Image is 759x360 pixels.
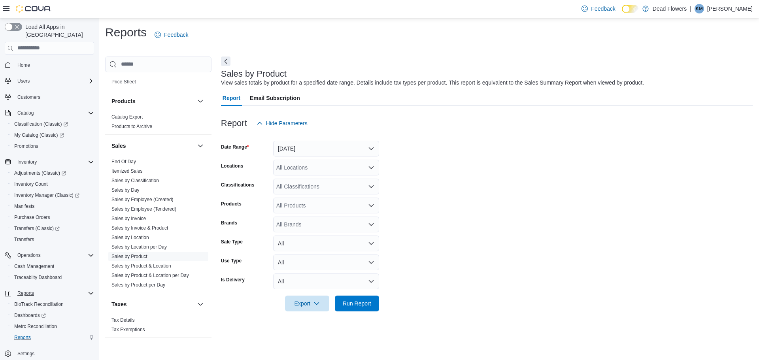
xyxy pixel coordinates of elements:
[111,97,136,105] h3: Products
[11,300,67,309] a: BioTrack Reconciliation
[8,179,97,190] button: Inventory Count
[111,272,189,279] span: Sales by Product & Location per Day
[8,321,97,332] button: Metrc Reconciliation
[266,119,308,127] span: Hide Parameters
[221,258,242,264] label: Use Type
[8,168,97,179] a: Adjustments (Classic)
[11,179,94,189] span: Inventory Count
[368,202,374,209] button: Open list of options
[8,201,97,212] button: Manifests
[17,94,40,100] span: Customers
[368,183,374,190] button: Open list of options
[8,261,97,272] button: Cash Management
[8,310,97,321] a: Dashboards
[105,315,211,337] div: Taxes
[111,168,143,174] a: Itemized Sales
[11,168,94,178] span: Adjustments (Classic)
[14,288,37,298] button: Reports
[111,317,135,323] a: Tax Details
[221,144,249,150] label: Date Range
[221,79,644,87] div: View sales totals by product for a specified date range. Details include tax types per product. T...
[111,225,168,231] span: Sales by Invoice & Product
[253,115,311,131] button: Hide Parameters
[11,190,94,200] span: Inventory Manager (Classic)
[11,202,94,211] span: Manifests
[14,157,40,167] button: Inventory
[273,236,379,251] button: All
[11,224,63,233] a: Transfers (Classic)
[2,156,97,168] button: Inventory
[17,351,34,357] span: Settings
[11,311,49,320] a: Dashboards
[111,206,176,212] span: Sales by Employee (Tendered)
[8,119,97,130] a: Classification (Classic)
[8,234,97,245] button: Transfers
[11,179,51,189] a: Inventory Count
[111,216,146,221] a: Sales by Invoice
[2,91,97,103] button: Customers
[11,262,57,271] a: Cash Management
[221,277,245,283] label: Is Delivery
[14,349,38,358] a: Settings
[111,300,194,308] button: Taxes
[105,157,211,293] div: Sales
[8,141,97,152] button: Promotions
[221,182,255,188] label: Classifications
[14,312,46,319] span: Dashboards
[14,274,62,281] span: Traceabilty Dashboard
[368,221,374,228] button: Open list of options
[111,273,189,278] a: Sales by Product & Location per Day
[221,220,237,226] label: Brands
[111,142,194,150] button: Sales
[343,300,371,307] span: Run Report
[111,254,147,259] a: Sales by Product
[196,300,205,309] button: Taxes
[14,60,94,70] span: Home
[14,225,60,232] span: Transfers (Classic)
[111,196,174,203] span: Sales by Employee (Created)
[17,62,30,68] span: Home
[14,236,34,243] span: Transfers
[14,192,79,198] span: Inventory Manager (Classic)
[111,97,194,105] button: Products
[14,108,94,118] span: Catalog
[111,282,165,288] span: Sales by Product per Day
[8,190,97,201] a: Inventory Manager (Classic)
[14,214,50,221] span: Purchase Orders
[111,124,152,129] a: Products to Archive
[273,141,379,156] button: [DATE]
[17,290,34,296] span: Reports
[221,239,243,245] label: Sale Type
[111,114,143,120] a: Catalog Export
[111,215,146,222] span: Sales by Invoice
[14,349,94,358] span: Settings
[111,244,167,250] a: Sales by Location per Day
[622,5,638,13] input: Dark Mode
[11,300,94,309] span: BioTrack Reconciliation
[8,299,97,310] button: BioTrack Reconciliation
[14,288,94,298] span: Reports
[17,110,34,116] span: Catalog
[111,178,159,183] a: Sales by Classification
[14,76,33,86] button: Users
[223,90,240,106] span: Report
[591,5,615,13] span: Feedback
[2,288,97,299] button: Reports
[273,254,379,270] button: All
[14,251,94,260] span: Operations
[11,213,94,222] span: Purchase Orders
[14,157,94,167] span: Inventory
[14,301,64,307] span: BioTrack Reconciliation
[2,250,97,261] button: Operations
[273,273,379,289] button: All
[111,197,174,202] a: Sales by Employee (Created)
[105,77,211,90] div: Pricing
[11,273,94,282] span: Traceabilty Dashboard
[111,79,136,85] a: Price Sheet
[707,4,753,13] p: [PERSON_NAME]
[8,272,97,283] button: Traceabilty Dashboard
[14,143,38,149] span: Promotions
